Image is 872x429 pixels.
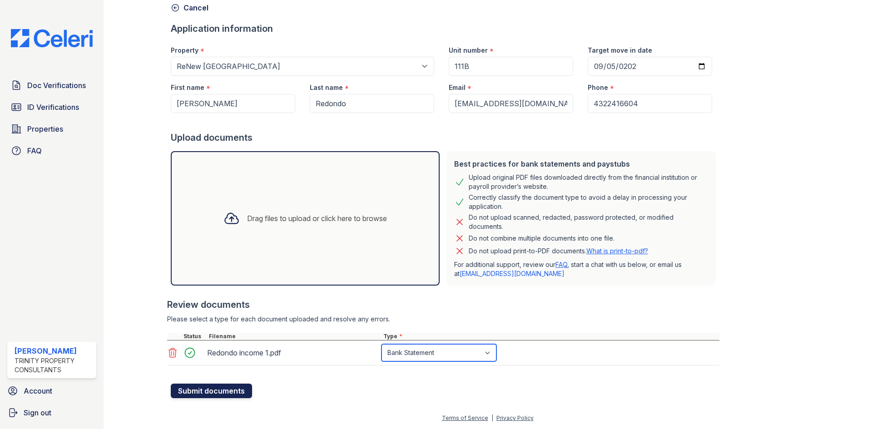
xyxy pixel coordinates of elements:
label: Target move in date [588,46,652,55]
div: Status [182,333,207,340]
span: Properties [27,123,63,134]
div: Filename [207,333,381,340]
a: FAQ [7,142,96,160]
label: Unit number [449,46,488,55]
p: Do not upload print-to-PDF documents. [469,247,648,256]
a: Terms of Service [442,414,488,421]
label: Phone [588,83,608,92]
p: For additional support, review our , start a chat with us below, or email us at [454,260,708,278]
a: [EMAIL_ADDRESS][DOMAIN_NAME] [460,270,565,277]
div: Drag files to upload or click here to browse [247,213,387,224]
span: Sign out [24,407,51,418]
div: Do not upload scanned, redacted, password protected, or modified documents. [469,213,708,231]
div: | [491,414,493,421]
span: Doc Verifications [27,80,86,91]
label: Property [171,46,198,55]
div: Please select a type for each document uploaded and resolve any errors. [167,315,719,324]
a: Account [4,382,100,400]
button: Submit documents [171,384,252,398]
a: FAQ [555,261,567,268]
a: Cancel [171,2,208,13]
a: ID Verifications [7,98,96,116]
div: Best practices for bank statements and paystubs [454,158,708,169]
label: Last name [310,83,343,92]
div: Trinity Property Consultants [15,356,93,375]
div: Redondo income 1.pdf [207,345,378,360]
div: Application information [171,22,719,35]
a: Sign out [4,404,100,422]
a: Privacy Policy [496,414,534,421]
div: Do not combine multiple documents into one file. [469,233,614,244]
span: FAQ [27,145,42,156]
div: Upload documents [171,131,719,144]
a: What is print-to-pdf? [586,247,648,255]
a: Doc Verifications [7,76,96,94]
label: First name [171,83,204,92]
a: Properties [7,120,96,138]
div: Correctly classify the document type to avoid a delay in processing your application. [469,193,708,211]
div: Review documents [167,298,719,311]
div: Upload original PDF files downloaded directly from the financial institution or payroll provider’... [469,173,708,191]
span: Account [24,385,52,396]
div: Type [381,333,719,340]
span: ID Verifications [27,102,79,113]
div: [PERSON_NAME] [15,345,93,356]
img: CE_Logo_Blue-a8612792a0a2168367f1c8372b55b34899dd931a85d93a1a3d3e32e68fde9ad4.png [4,29,100,47]
label: Email [449,83,466,92]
